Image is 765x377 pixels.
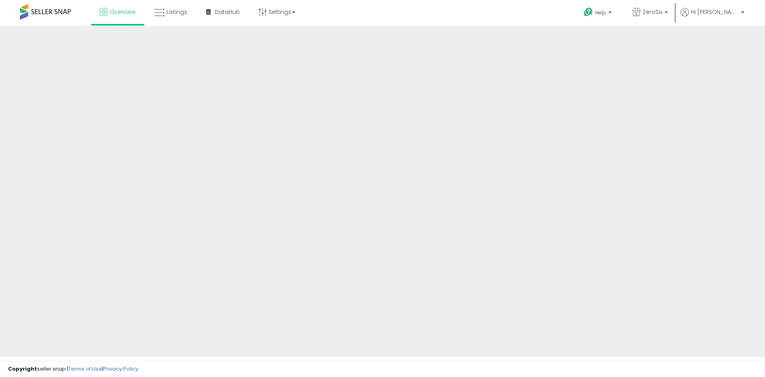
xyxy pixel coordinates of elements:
span: DataHub [215,8,240,16]
span: Listings [167,8,187,16]
span: Overview [110,8,135,16]
a: Help [577,1,620,26]
span: ZeroSix [643,8,662,16]
span: Hi [PERSON_NAME] [691,8,739,16]
i: Get Help [583,7,593,17]
a: Hi [PERSON_NAME] [681,8,744,26]
span: Help [595,9,606,16]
